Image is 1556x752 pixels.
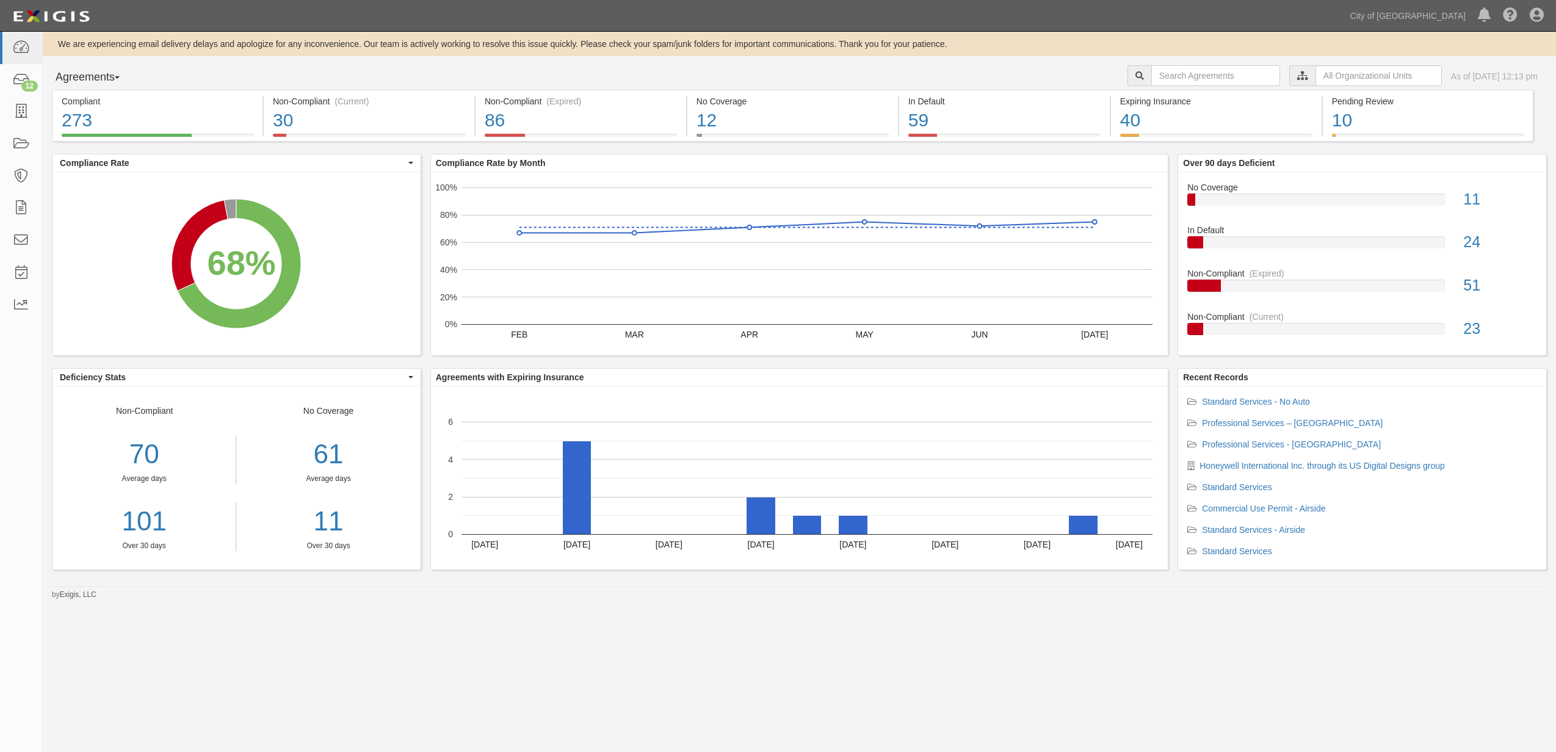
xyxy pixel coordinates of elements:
div: Non-Compliant [1178,311,1546,323]
div: Non-Compliant (Current) [273,95,465,107]
a: In Default24 [1187,224,1537,267]
div: 30 [273,107,465,134]
div: In Default [908,95,1101,107]
button: Deficiency Stats [52,369,421,386]
button: Agreements [52,65,143,90]
div: 70 [52,435,236,474]
a: Professional Services – [GEOGRAPHIC_DATA] [1202,418,1383,428]
a: Standard Services - Airside [1202,525,1305,535]
div: Over 30 days [52,541,236,551]
a: In Default59 [899,134,1110,143]
text: APR [740,330,758,339]
text: 100% [435,183,457,192]
div: Over 30 days [245,541,411,551]
a: Expiring Insurance40 [1111,134,1322,143]
a: Standard Services [1202,482,1272,492]
div: 101 [52,502,236,541]
a: Non-Compliant(Expired)51 [1187,267,1537,311]
text: [DATE] [1116,540,1143,549]
b: Recent Records [1183,372,1248,382]
b: Over 90 days Deficient [1183,158,1275,168]
text: 2 [448,492,453,502]
div: 68% [207,239,275,287]
div: No Coverage [1178,181,1546,193]
div: 61 [245,435,411,474]
div: 51 [1454,275,1546,297]
div: 12 [697,107,889,134]
a: Non-Compliant(Expired)86 [476,134,686,143]
div: Expiring Insurance [1120,95,1312,107]
img: logo-5460c22ac91f19d4615b14bd174203de0afe785f0fc80cf4dbbc73dc1793850b.png [9,5,93,27]
a: Pending Review10 [1323,134,1533,143]
svg: A chart. [431,386,1168,569]
a: Non-Compliant(Current)23 [1187,311,1537,345]
input: All Organizational Units [1315,65,1442,86]
i: Help Center - Complianz [1503,9,1518,23]
text: [DATE] [747,540,774,549]
text: JUN [971,330,988,339]
a: Honeywell International Inc. through its US Digital Designs group [1200,461,1445,471]
div: No Coverage [697,95,889,107]
text: [DATE] [656,540,682,549]
a: City of [GEOGRAPHIC_DATA] [1344,4,1472,28]
div: 59 [908,107,1101,134]
svg: A chart. [52,172,420,355]
div: We are experiencing email delivery delays and apologize for any inconvenience. Our team is active... [43,38,1556,50]
div: 273 [62,107,253,134]
div: 40 [1120,107,1312,134]
a: No Coverage12 [687,134,898,143]
div: (Expired) [546,95,581,107]
text: FEB [511,330,527,339]
div: Compliant [62,95,253,107]
div: 12 [21,81,38,92]
svg: A chart. [431,172,1168,355]
div: (Current) [335,95,369,107]
div: Non-Compliant [1178,267,1546,280]
a: Non-Compliant(Current)30 [264,134,474,143]
div: Non-Compliant [52,405,236,551]
text: [DATE] [563,540,590,549]
button: Compliance Rate [52,154,421,172]
text: 80% [440,210,457,220]
div: (Expired) [1250,267,1284,280]
a: Professional Services - [GEOGRAPHIC_DATA] [1202,439,1381,449]
text: MAR [624,330,643,339]
div: (Current) [1250,311,1284,323]
text: 6 [448,417,453,427]
div: 23 [1454,318,1546,340]
span: Compliance Rate [60,157,405,169]
text: 40% [440,265,457,275]
a: Standard Services [1202,546,1272,556]
text: [DATE] [932,540,958,549]
text: MAY [855,330,874,339]
div: Average days [245,474,411,484]
a: Standard Services - No Auto [1202,397,1310,407]
text: 20% [440,292,457,302]
text: 0 [448,529,453,539]
a: 11 [245,502,411,541]
b: Compliance Rate by Month [436,158,546,168]
text: [DATE] [471,540,498,549]
a: Compliant273 [52,134,262,143]
text: 4 [448,454,453,464]
a: Exigis, LLC [60,590,96,599]
input: Search Agreements [1151,65,1280,86]
text: 0% [445,319,457,329]
a: No Coverage11 [1187,181,1537,225]
div: 86 [485,107,677,134]
div: Pending Review [1332,95,1524,107]
a: Commercial Use Permit - Airside [1202,504,1325,513]
span: Deficiency Stats [60,371,405,383]
text: 60% [440,237,457,247]
text: [DATE] [839,540,866,549]
div: 24 [1454,231,1546,253]
text: [DATE] [1024,540,1051,549]
text: [DATE] [1081,330,1108,339]
b: Agreements with Expiring Insurance [436,372,584,382]
div: As of [DATE] 12:13 pm [1451,70,1538,82]
div: 11 [1454,189,1546,211]
div: In Default [1178,224,1546,236]
div: 10 [1332,107,1524,134]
